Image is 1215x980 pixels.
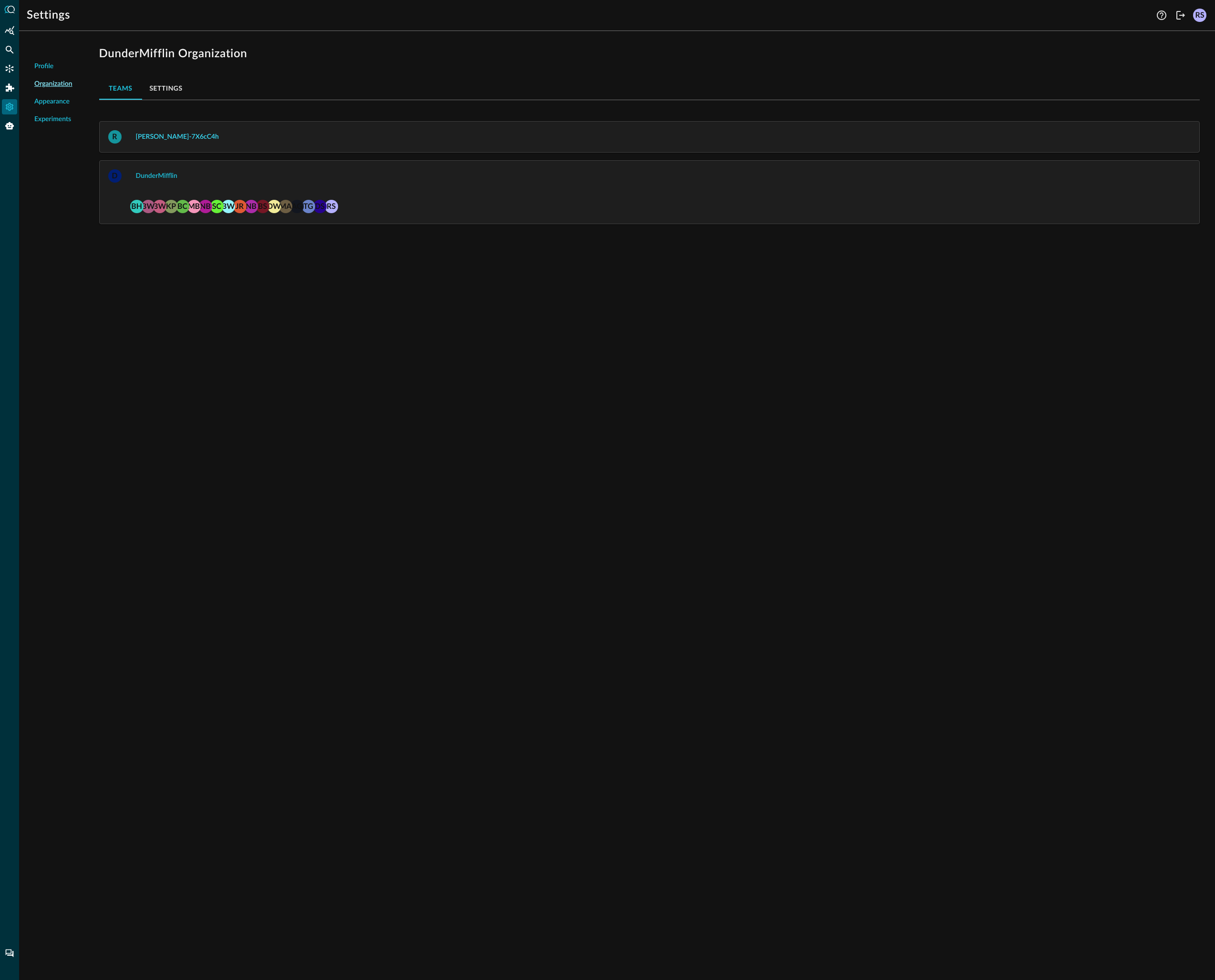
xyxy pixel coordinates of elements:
[187,200,201,213] div: MB
[302,200,315,213] div: TG
[1193,9,1206,22] div: RS
[199,200,212,213] div: NB
[210,200,224,213] div: SC
[222,200,235,213] div: BW
[130,199,144,212] span: Blake Harris
[290,199,304,212] span: aejay.goehring+dundermifflin@gmail.com
[210,199,224,212] span: Stacey Curtis
[108,130,122,144] div: R
[256,199,269,212] span: Billy Smith
[279,200,292,213] div: MA
[2,80,18,95] div: Addons
[245,200,258,213] div: NB
[176,199,189,212] span: bonnie.carberry@secdataops.com
[34,114,71,124] span: Experiments
[268,199,281,212] span: david.wheeler88+demo@gmail.com
[130,168,183,184] button: DunderMifflin
[165,200,178,213] div: KP
[256,200,269,213] div: BS
[153,199,166,212] span: brian.way@secdataops.com
[153,200,166,213] div: BW
[142,77,190,100] button: Settings
[2,99,17,114] div: Settings
[34,62,53,72] span: Profile
[325,199,338,212] span: Rob Shepherd
[136,131,219,143] div: [PERSON_NAME]-7X6cC4h
[108,169,122,183] div: D
[187,199,201,212] span: mike.bousquet@secdataops.com
[27,8,70,23] h1: Settings
[290,200,304,213] div: AG
[1173,8,1188,23] button: Logout
[2,118,17,134] div: Query Agent
[142,199,155,212] span: brian.way+onboarding@secdataops.com
[1154,8,1169,23] button: Help
[142,200,155,213] div: BW
[99,77,142,100] button: Teams
[325,200,338,213] div: RS
[199,199,212,212] span: neal.bridges@gmail.com
[34,97,70,107] span: Appearance
[233,200,247,213] div: JR
[2,61,17,76] div: Connectors
[176,200,189,213] div: BC
[245,199,258,212] span: neal.bridges@secdataops.com
[165,199,178,212] span: Kyle Putnam
[233,199,247,212] span: Jonathan Rau
[313,200,327,213] div: DS
[268,200,281,213] div: DW
[130,200,144,213] div: BH
[279,199,292,212] span: Matt Anthony
[313,199,327,212] span: dhiraj.sharan+demo@secdataops.com
[2,23,17,38] div: Summary Insights
[222,199,235,212] span: Brian Way
[136,170,177,182] div: DunderMifflin
[2,946,17,961] div: Chat
[302,199,315,212] span: technocrats+go@gmail.com
[2,42,17,57] div: Federated Search
[99,46,1200,62] h1: DunderMifflin Organization
[34,79,72,89] span: Organization
[130,129,225,144] button: [PERSON_NAME]-7X6cC4h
